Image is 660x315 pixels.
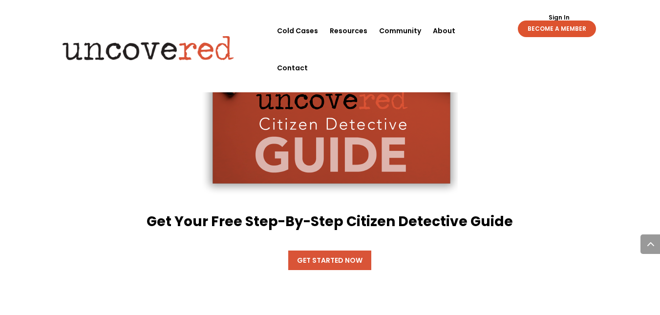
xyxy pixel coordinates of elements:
[54,29,242,67] img: Uncovered logo
[543,15,575,21] a: Sign In
[379,12,421,49] a: Community
[66,212,594,236] h4: Get Your Free Step-By-Step Citizen Detective Guide
[433,12,455,49] a: About
[277,49,308,86] a: Contact
[518,21,596,37] a: BECOME A MEMBER
[330,12,367,49] a: Resources
[277,12,318,49] a: Cold Cases
[288,251,371,270] a: Get Started Now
